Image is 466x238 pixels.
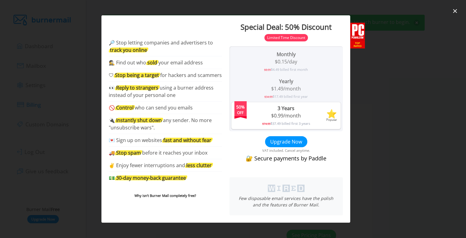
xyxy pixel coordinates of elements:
[326,109,337,118] span: ⭐️
[234,58,338,65] div: $0.15/day
[265,136,307,147] button: Upgrade Now
[264,95,273,99] span: $34.99
[229,23,343,31] h1: Special Deal: 50% Discount
[268,185,305,192] img: Wired
[264,68,271,72] span: $8.99
[234,105,338,112] div: 3 Years
[109,147,222,159] li: 🚚 before it reaches your inbox
[146,60,158,65] div: sold
[262,121,310,126] span: $37.49 billed first 3 years
[234,85,338,92] div: $1.49/month
[109,56,222,69] li: 🕵 Find out who your email address
[115,150,142,155] div: Stop spam
[450,6,460,16] button: close
[229,147,343,154] span: VAT included. Cancel anytime.
[234,112,338,119] div: $0.99/month
[264,34,308,41] div: Limited Time Discount
[115,105,135,110] div: Control
[109,102,222,114] li: 🚫 who can send you emails
[162,138,213,143] div: fast and without fear
[236,104,245,110] span: 50%
[114,73,160,78] div: Stop being a target
[264,94,308,99] span: $17.49 billed first year
[109,159,222,172] li: ✌️ Enjoy fewer interruptions and
[350,23,365,48] img: PCMag Top Rated Product
[109,134,222,147] li: 💌 Sign up on websites
[115,175,187,180] div: 30-day money-back guarantee
[262,122,271,126] span: $74.99
[115,118,163,123] div: Instantly shut down
[264,67,308,72] span: $4.49 billed first month
[109,39,222,56] li: 🔎 Stop letting companies and advertisers to
[109,48,148,52] div: track you online
[115,85,160,90] div: Reply to strangers
[326,118,337,122] span: Popular
[185,163,213,168] div: less clutter
[109,82,222,102] li: 👀 using a burner address instead of your personal one
[237,195,335,208] div: Few disposable email services have the polish and the features of Burner Mail.
[109,114,222,134] li: 🔌 any sender. No more "unsubscribe wars".
[109,172,222,184] li: 💵
[134,193,196,198] a: Why isn't Burner Mail completely free?
[234,78,338,85] div: Yearly
[229,154,343,163] span: 🔐 Secure payments by Paddle
[234,51,338,58] div: Monthly
[234,101,247,116] div: Off
[109,69,222,82] li: 🛡 for hackers and scammers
